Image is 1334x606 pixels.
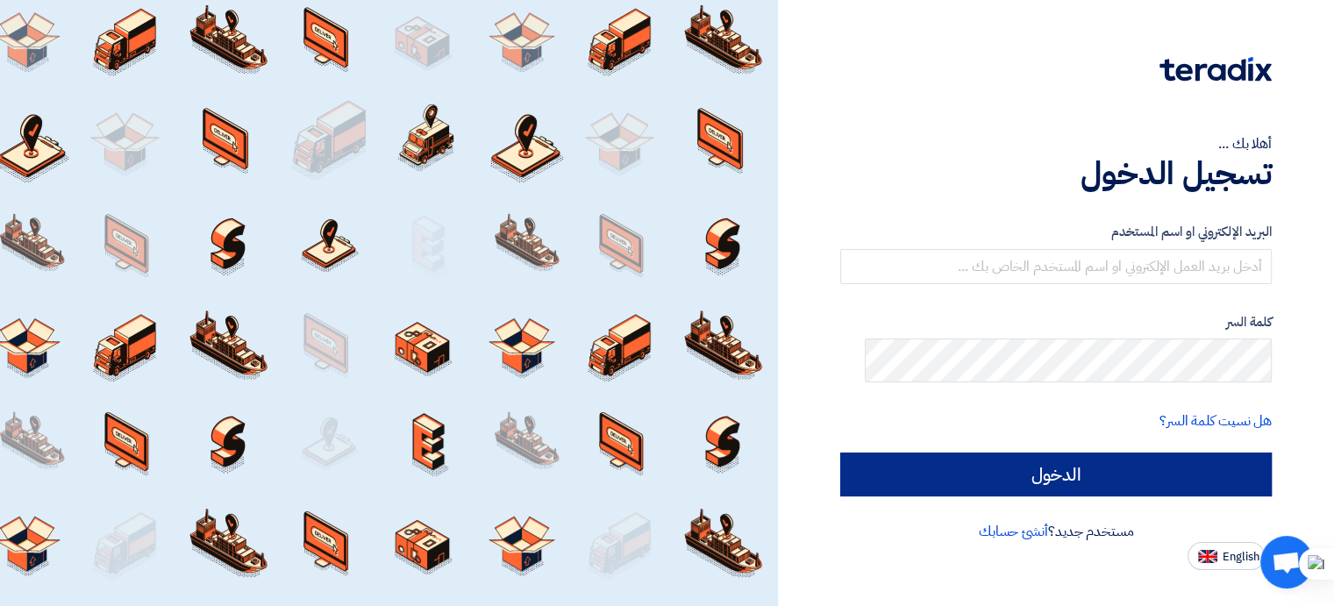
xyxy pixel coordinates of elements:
[1188,542,1265,570] button: English
[1159,57,1272,82] img: Teradix logo
[840,222,1272,242] label: البريد الإلكتروني او اسم المستخدم
[840,249,1272,284] input: أدخل بريد العمل الإلكتروني او اسم المستخدم الخاص بك ...
[1159,410,1272,431] a: هل نسيت كلمة السر؟
[979,521,1048,542] a: أنشئ حسابك
[840,133,1272,154] div: أهلا بك ...
[840,154,1272,193] h1: تسجيل الدخول
[840,312,1272,332] label: كلمة السر
[840,521,1272,542] div: مستخدم جديد؟
[1198,550,1217,563] img: en-US.png
[840,453,1272,496] input: الدخول
[1223,551,1259,563] span: English
[1260,536,1313,588] div: Open chat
